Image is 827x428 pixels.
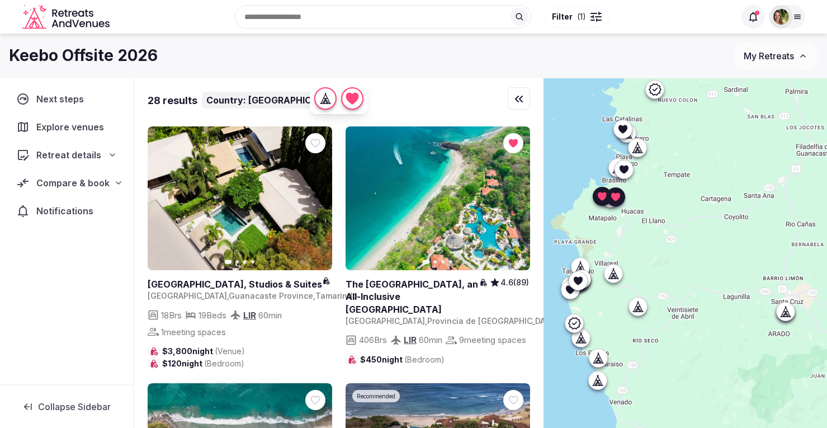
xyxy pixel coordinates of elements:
[36,92,88,106] span: Next steps
[357,392,395,400] span: Recommended
[225,260,232,264] button: Go to slide 1
[162,358,244,369] span: $120 night
[352,390,400,402] div: Recommended
[315,291,357,300] span: Tamarindo
[459,334,526,346] span: 9 meeting spaces
[346,316,425,326] span: [GEOGRAPHIC_DATA]
[9,45,158,67] h1: Keebo Offsite 2026
[215,346,245,356] span: (Venue)
[744,50,794,62] span: My Retreats
[162,346,245,357] span: $3,800 night
[38,401,111,412] span: Collapse Sidebar
[161,326,226,338] span: 1 meeting spaces
[204,359,244,368] span: (Bedroom)
[251,260,254,264] button: Go to slide 4
[148,291,227,300] span: [GEOGRAPHIC_DATA]
[248,94,344,106] span: [GEOGRAPHIC_DATA]
[423,260,430,264] button: Go to slide 1
[427,316,557,326] span: Provincia de [GEOGRAPHIC_DATA]
[404,335,417,345] a: LIR
[313,291,315,300] span: ,
[419,334,442,346] span: 60 min
[36,204,98,218] span: Notifications
[36,148,101,162] span: Retreat details
[360,354,445,365] span: $450 night
[36,176,110,190] span: Compare & book
[161,309,182,321] span: 18 Brs
[733,42,818,70] button: My Retreats
[449,260,452,264] button: Go to slide 4
[346,278,479,316] h2: The [GEOGRAPHIC_DATA], an All-Inclusive [GEOGRAPHIC_DATA]
[425,316,427,326] span: ,
[235,260,239,264] button: Go to slide 2
[229,291,313,300] span: Guanacaste Province
[243,310,256,321] a: LIR
[243,260,247,264] button: Go to slide 3
[9,394,124,419] button: Collapse Sidebar
[22,4,112,30] a: Visit the homepage
[773,9,789,25] img: Shay Tippie
[359,334,387,346] span: 406 Brs
[227,291,229,300] span: ,
[9,87,124,111] a: Next steps
[346,126,530,270] a: View The Westin Reserva Conchal, an All-Inclusive Golf Resort & Spa
[148,278,322,290] a: View venue
[148,126,332,270] a: View Tamarindo Bay Boutique Hotel, Studios & Suites
[148,278,322,290] h2: [GEOGRAPHIC_DATA], Studios & Suites
[346,278,479,316] a: View venue
[552,11,573,22] span: Filter
[199,309,226,321] span: 19 Beds
[258,309,282,321] span: 60 min
[500,277,529,288] span: 4.6 (89)
[36,120,108,134] span: Explore venues
[22,4,112,30] svg: Retreats and Venues company logo
[9,115,124,139] a: Explore venues
[148,93,197,107] div: 28 results
[9,199,124,223] a: Notifications
[577,11,586,22] span: ( 1 )
[489,277,530,288] button: 4.6(89)
[441,260,445,264] button: Go to slide 3
[404,355,445,364] span: (Bedroom)
[206,94,246,106] span: Country:
[545,6,609,27] button: Filter(1)
[433,260,437,264] button: Go to slide 2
